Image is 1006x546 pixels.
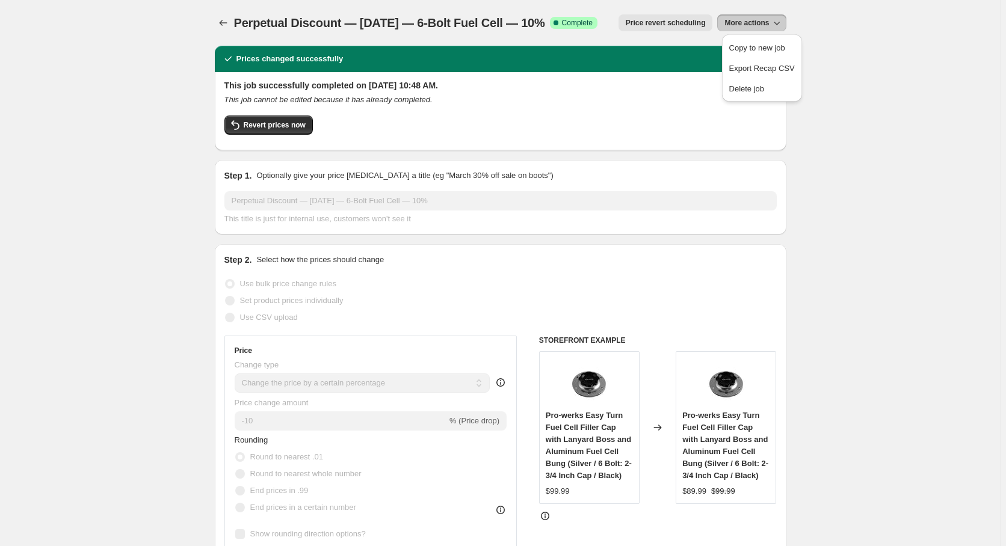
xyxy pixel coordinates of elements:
div: $99.99 [546,485,570,497]
button: More actions [717,14,786,31]
h6: STOREFRONT EXAMPLE [539,336,777,345]
span: Perpetual Discount — [DATE] — 6-Bolt Fuel Cell — 10% [234,16,545,29]
span: Set product prices individually [240,296,344,305]
h2: This job successfully completed on [DATE] 10:48 AM. [224,79,777,91]
img: Fill-Cap-Collection_6BoltFuelCellBung_Cap7_80x.jpg [702,358,750,406]
span: Round to nearest whole number [250,469,362,478]
span: Price revert scheduling [626,18,706,28]
span: More actions [724,18,769,28]
strike: $99.99 [711,485,735,497]
span: Export Recap CSV [729,64,795,73]
span: Revert prices now [244,120,306,130]
h2: Step 1. [224,170,252,182]
button: Price change jobs [215,14,232,31]
span: Show rounding direction options? [250,529,366,538]
button: Delete job [726,79,798,98]
h2: Step 2. [224,254,252,266]
input: -15 [235,411,447,431]
span: Pro-werks Easy Turn Fuel Cell Filler Cap with Lanyard Boss and Aluminum Fuel Cell Bung (Silver / ... [682,411,768,480]
span: Complete [562,18,593,28]
button: Price revert scheduling [619,14,713,31]
input: 30% off holiday sale [224,191,777,210]
span: End prices in a certain number [250,503,356,512]
span: % (Price drop) [449,416,499,425]
button: Revert prices now [224,115,313,135]
span: End prices in .99 [250,486,309,495]
div: $89.99 [682,485,706,497]
span: Delete job [729,84,765,93]
span: Change type [235,360,279,369]
span: This title is just for internal use, customers won't see it [224,214,411,223]
h3: Price [235,346,252,355]
span: Use CSV upload [240,313,298,322]
span: Round to nearest .01 [250,452,323,461]
span: Copy to new job [729,43,785,52]
h2: Prices changed successfully [236,53,344,65]
button: Export Recap CSV [726,58,798,78]
span: Use bulk price change rules [240,279,336,288]
span: Price change amount [235,398,309,407]
span: Pro-werks Easy Turn Fuel Cell Filler Cap with Lanyard Boss and Aluminum Fuel Cell Bung (Silver / ... [546,411,632,480]
div: help [495,376,507,388]
button: Copy to new job [726,38,798,57]
img: Fill-Cap-Collection_6BoltFuelCellBung_Cap7_80x.jpg [565,358,613,406]
p: Optionally give your price [MEDICAL_DATA] a title (eg "March 30% off sale on boots") [256,170,553,182]
p: Select how the prices should change [256,254,384,266]
span: Rounding [235,435,268,444]
i: This job cannot be edited because it has already completed. [224,95,433,104]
